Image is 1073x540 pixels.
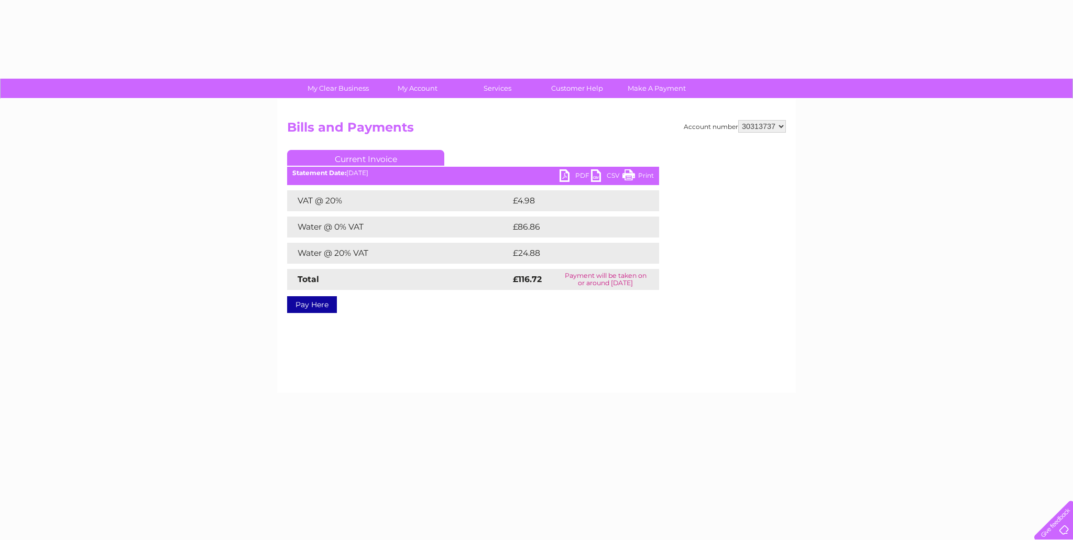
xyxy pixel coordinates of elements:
strong: £116.72 [513,274,542,284]
td: VAT @ 20% [287,190,510,211]
a: My Account [375,79,461,98]
a: Services [454,79,541,98]
td: £4.98 [510,190,635,211]
td: £86.86 [510,217,639,237]
td: £24.88 [510,243,639,264]
a: Customer Help [534,79,620,98]
td: Water @ 0% VAT [287,217,510,237]
div: Account number [684,120,786,133]
a: Current Invoice [287,150,444,166]
h2: Bills and Payments [287,120,786,140]
td: Payment will be taken on or around [DATE] [552,269,659,290]
a: Pay Here [287,296,337,313]
b: Statement Date: [292,169,346,177]
a: My Clear Business [295,79,381,98]
a: Make A Payment [614,79,700,98]
strong: Total [298,274,319,284]
a: PDF [560,169,591,185]
td: Water @ 20% VAT [287,243,510,264]
div: [DATE] [287,169,659,177]
a: Print [622,169,654,185]
a: CSV [591,169,622,185]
